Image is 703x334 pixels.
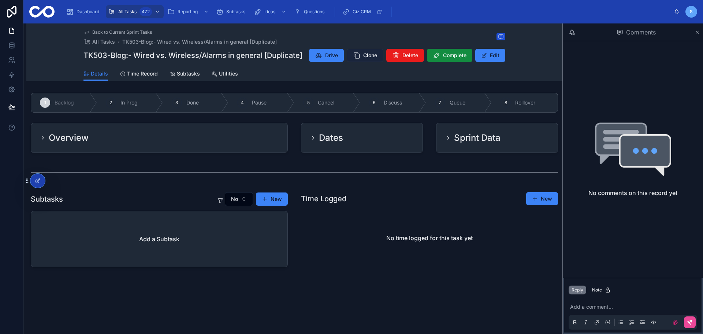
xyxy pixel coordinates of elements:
span: Ciz CRM [353,9,371,15]
div: scrollable content [60,4,674,20]
span: 8 [505,100,507,106]
button: Reply [569,286,586,294]
div: 472 [140,7,152,16]
span: Comments [626,28,656,37]
a: Utilities [212,67,238,82]
a: Reporting [165,5,212,18]
span: Clone [363,52,377,59]
a: Back to Current Sprint Tasks [83,29,152,35]
span: Reporting [178,9,198,15]
h1: TK503-Blog:- Wired vs. Wireless/Alarms in general [Duplicate] [83,50,302,60]
span: Done [186,99,199,106]
button: Edit [475,49,505,62]
span: Cancel [318,99,334,106]
span: Ideas [264,9,275,15]
span: Backlog [55,99,74,106]
button: Clone [347,49,383,62]
span: Dashboard [77,9,99,15]
h2: Dates [319,132,343,144]
span: Rolllover [515,99,535,106]
a: Subtasks [214,5,250,18]
span: In Prog [120,99,138,106]
span: 4 [241,100,244,106]
button: New [526,192,558,205]
a: All Tasks [83,38,115,45]
h2: No comments on this record yet [588,188,677,197]
span: 6 [373,100,375,106]
span: Delete [402,52,418,59]
a: Ideas [252,5,290,18]
h1: Subtasks [31,194,63,204]
h2: Add a Subtask [139,235,179,243]
span: 5 [307,100,310,106]
span: 2 [109,100,112,106]
a: Ciz CRM [340,5,386,18]
span: 3 [175,100,178,106]
a: TK503-Blog:- Wired vs. Wireless/Alarms in general [Duplicate] [122,38,277,45]
span: Time Record [127,70,158,77]
a: Time Record [120,67,158,82]
button: Delete [386,49,424,62]
h1: Time Logged [301,194,346,204]
h2: Sprint Data [454,132,501,144]
a: All Tasks472 [106,5,164,18]
button: Select Button [225,192,253,206]
span: Complete [443,52,466,59]
span: Discuss [384,99,402,106]
span: 7 [439,100,441,106]
a: Subtasks [170,67,200,82]
h2: No time logged for this task yet [386,234,473,242]
span: Subtasks [226,9,245,15]
a: Questions [291,5,330,18]
span: All Tasks [92,38,115,45]
span: Utilities [219,70,238,77]
span: Drive [325,52,338,59]
a: Details [83,67,108,81]
h2: Overview [49,132,89,144]
span: 1 [44,100,46,106]
span: Details [91,70,108,77]
span: Queue [450,99,465,106]
div: Note [592,287,611,293]
span: S [690,9,693,15]
button: Drive [309,49,344,62]
span: Questions [304,9,324,15]
span: All Tasks [118,9,137,15]
span: Back to Current Sprint Tasks [92,29,152,35]
span: Pause [252,99,267,106]
button: New [256,192,288,206]
span: No [231,195,238,203]
span: Subtasks [177,70,200,77]
a: Dashboard [64,5,104,18]
button: Complete [427,49,472,62]
img: App logo [29,6,55,18]
button: Note [589,286,614,294]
